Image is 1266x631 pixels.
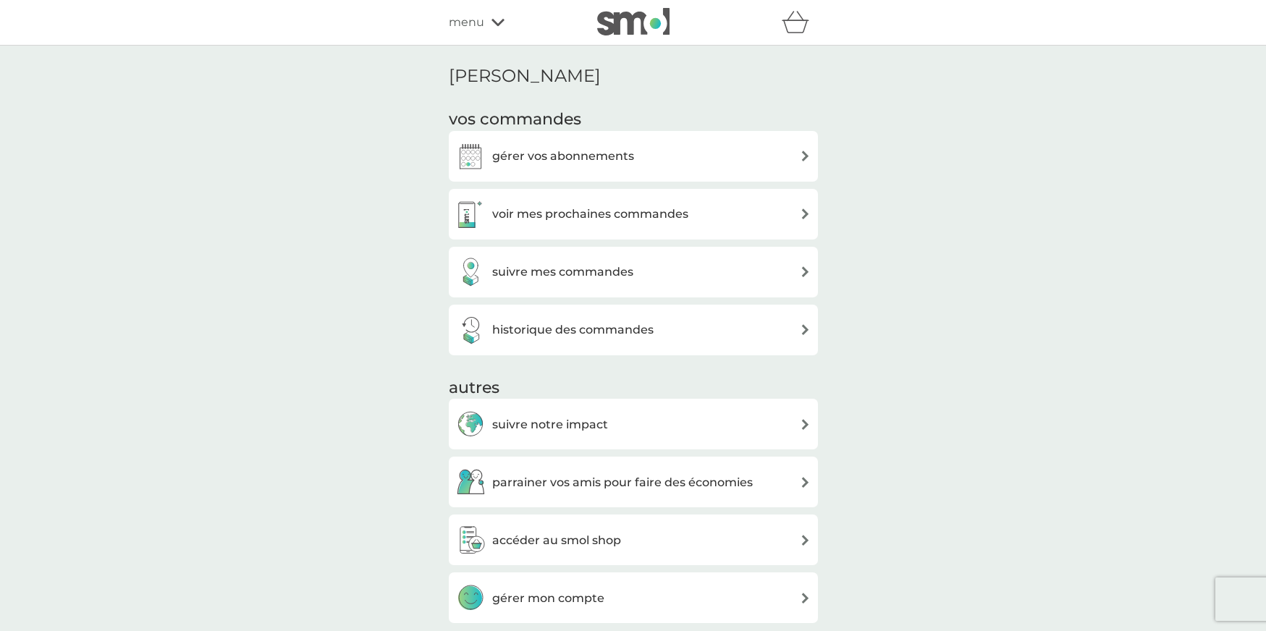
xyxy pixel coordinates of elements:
h3: suivre notre impact [492,415,608,434]
img: flèche à droite [800,419,811,430]
h3: gérer mon compte [492,589,604,608]
h3: autres [449,377,818,399]
img: flèche à droite [800,324,811,335]
h3: voir mes prochaines commandes [492,205,688,224]
img: flèche à droite [800,151,811,161]
div: panier [782,8,818,37]
span: menu [449,13,484,32]
h3: historique des commandes [492,321,654,339]
img: smol [597,8,670,35]
h3: parrainer vos amis pour faire des économies [492,473,753,492]
img: flèche à droite [800,593,811,604]
img: flèche à droite [800,208,811,219]
h3: accéder au smol shop [492,531,621,550]
h3: vos commandes [449,109,818,131]
h3: gérer vos abonnements [492,147,634,166]
h3: suivre mes commandes [492,263,633,281]
img: flèche à droite [800,266,811,277]
img: flèche à droite [800,477,811,488]
h2: [PERSON_NAME] [449,66,818,87]
img: flèche à droite [800,535,811,546]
